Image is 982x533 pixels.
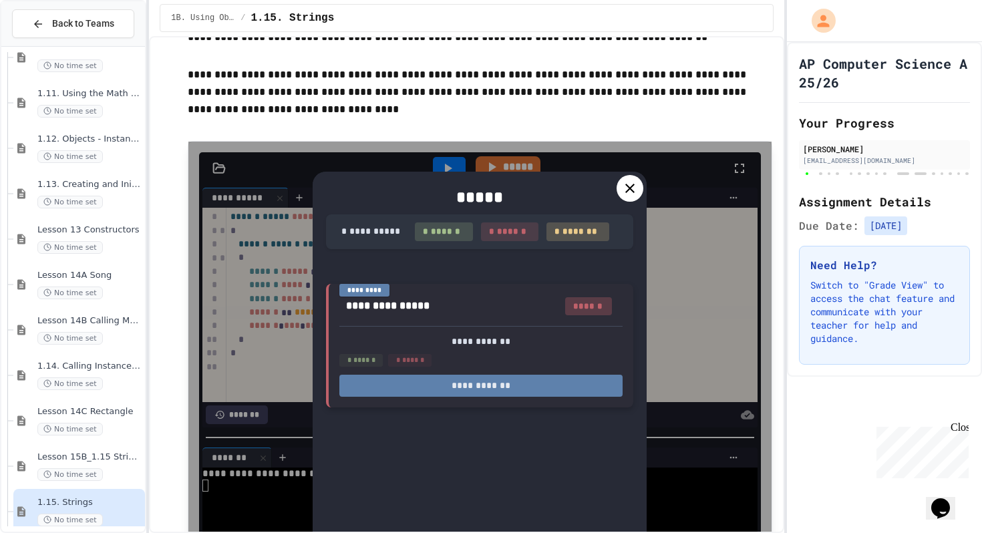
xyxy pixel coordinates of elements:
span: No time set [37,332,103,345]
h2: Your Progress [799,114,970,132]
div: Chat with us now!Close [5,5,92,85]
span: Lesson 14A Song [37,270,142,281]
span: No time set [37,377,103,390]
span: No time set [37,423,103,435]
span: Lesson 14C Rectangle [37,406,142,417]
h1: AP Computer Science A 25/26 [799,54,970,92]
span: No time set [37,196,103,208]
iframe: chat widget [871,421,969,478]
h3: Need Help? [810,257,959,273]
span: / [240,13,245,23]
span: [DATE] [864,216,907,235]
span: 1B. Using Objects and Methods [171,13,235,23]
span: Lesson 13 Constructors [37,224,142,236]
span: No time set [37,468,103,481]
span: No time set [37,241,103,254]
span: No time set [37,150,103,163]
span: Due Date: [799,218,859,234]
span: Lesson 14B Calling Methods with Parameters [37,315,142,327]
span: 1.13. Creating and Initializing Objects: Constructors [37,179,142,190]
span: Lesson 15B_1.15 String Methods Demonstration [37,452,142,463]
span: 1.15. Strings [251,10,335,26]
div: My Account [798,5,839,36]
span: 1.15. Strings [37,497,142,508]
span: No time set [37,105,103,118]
p: Switch to "Grade View" to access the chat feature and communicate with your teacher for help and ... [810,279,959,345]
span: 1.11. Using the Math Class [37,88,142,100]
div: [EMAIL_ADDRESS][DOMAIN_NAME] [803,156,966,166]
h2: Assignment Details [799,192,970,211]
iframe: chat widget [926,480,969,520]
span: No time set [37,514,103,526]
span: 1.14. Calling Instance Methods [37,361,142,372]
div: [PERSON_NAME] [803,143,966,155]
span: No time set [37,287,103,299]
span: Back to Teams [52,17,114,31]
span: 1.12. Objects - Instances of Classes [37,134,142,145]
span: No time set [37,59,103,72]
button: Back to Teams [12,9,134,38]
